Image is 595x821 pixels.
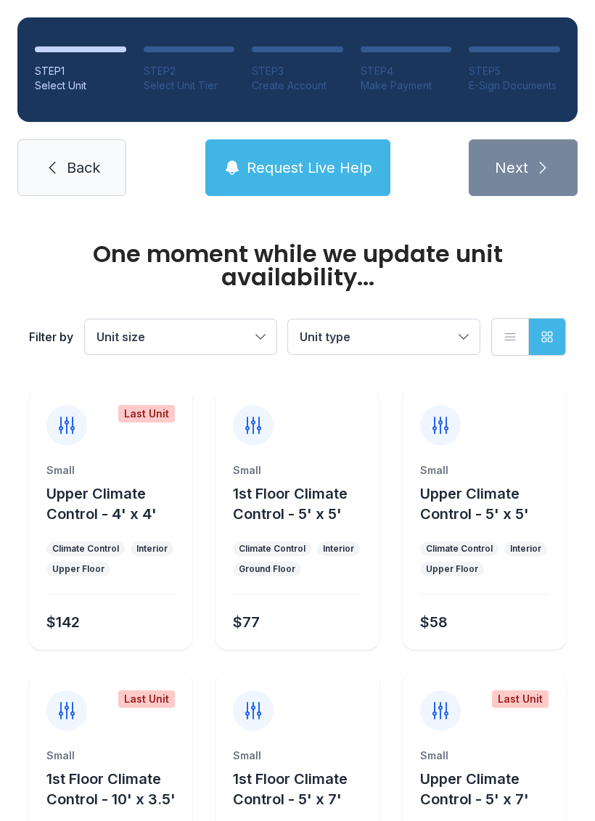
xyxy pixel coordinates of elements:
[420,485,529,523] span: Upper Climate Control - 5' x 5'
[233,483,373,524] button: 1st Floor Climate Control - 5' x 5'
[420,770,529,808] span: Upper Climate Control - 5' x 7'
[420,612,448,632] div: $58
[52,563,104,575] div: Upper Floor
[300,330,350,344] span: Unit type
[252,78,343,93] div: Create Account
[323,543,354,555] div: Interior
[361,64,452,78] div: STEP 4
[420,769,560,809] button: Upper Climate Control - 5' x 7'
[288,319,480,354] button: Unit type
[420,483,560,524] button: Upper Climate Control - 5' x 5'
[492,690,549,708] div: Last Unit
[233,770,348,808] span: 1st Floor Climate Control - 5' x 7'
[469,78,560,93] div: E-Sign Documents
[426,563,478,575] div: Upper Floor
[233,748,361,763] div: Small
[239,563,295,575] div: Ground Floor
[420,748,549,763] div: Small
[46,485,157,523] span: Upper Climate Control - 4' x 4'
[510,543,541,555] div: Interior
[361,78,452,93] div: Make Payment
[426,543,493,555] div: Climate Control
[97,330,145,344] span: Unit size
[46,463,175,478] div: Small
[52,543,119,555] div: Climate Control
[233,485,348,523] span: 1st Floor Climate Control - 5' x 5'
[252,64,343,78] div: STEP 3
[29,328,73,346] div: Filter by
[85,319,276,354] button: Unit size
[136,543,168,555] div: Interior
[118,690,175,708] div: Last Unit
[233,612,260,632] div: $77
[67,158,100,178] span: Back
[46,748,175,763] div: Small
[35,78,126,93] div: Select Unit
[46,770,176,808] span: 1st Floor Climate Control - 10' x 3.5'
[46,483,186,524] button: Upper Climate Control - 4' x 4'
[469,64,560,78] div: STEP 5
[29,242,566,289] div: One moment while we update unit availability...
[46,769,186,809] button: 1st Floor Climate Control - 10' x 3.5'
[233,769,373,809] button: 1st Floor Climate Control - 5' x 7'
[144,64,235,78] div: STEP 2
[35,64,126,78] div: STEP 1
[46,612,80,632] div: $142
[495,158,528,178] span: Next
[233,463,361,478] div: Small
[144,78,235,93] div: Select Unit Tier
[118,405,175,422] div: Last Unit
[239,543,305,555] div: Climate Control
[247,158,372,178] span: Request Live Help
[420,463,549,478] div: Small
